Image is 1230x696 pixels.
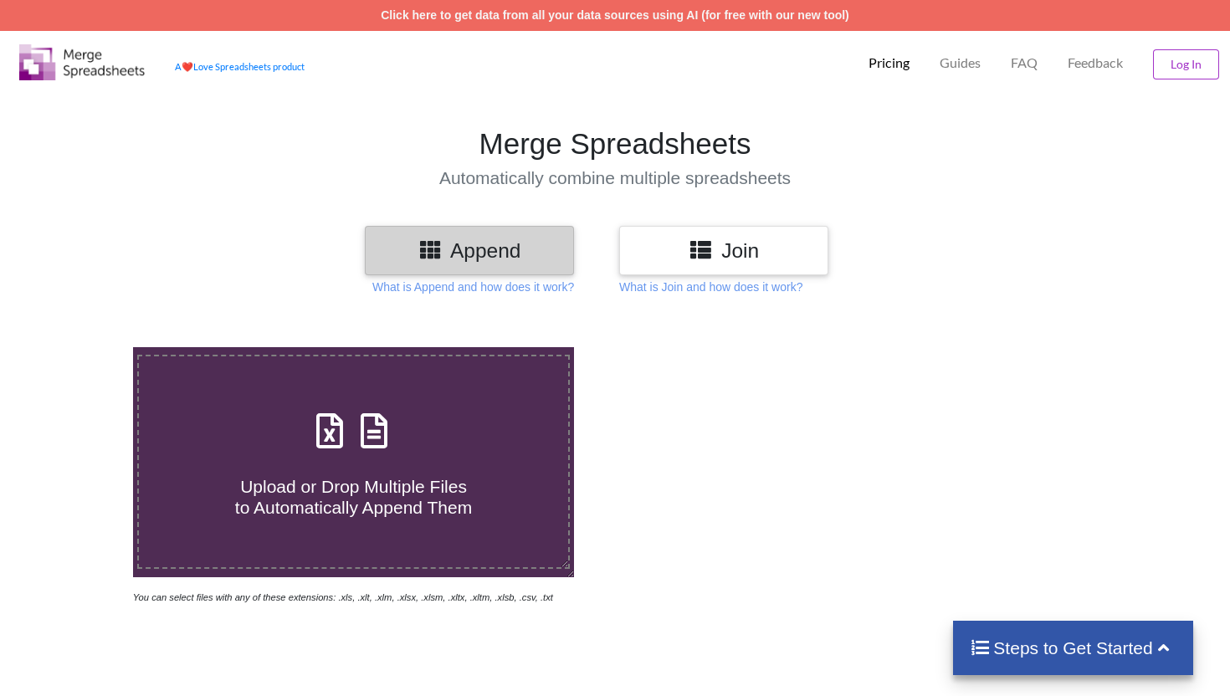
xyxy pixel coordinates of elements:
h3: Join [632,238,816,263]
p: Guides [940,54,981,72]
a: Click here to get data from all your data sources using AI (for free with our new tool) [381,8,849,22]
p: What is Join and how does it work? [619,279,802,295]
img: Logo.png [19,44,145,80]
p: FAQ [1011,54,1038,72]
span: Upload or Drop Multiple Files to Automatically Append Them [235,477,472,517]
h4: Steps to Get Started [970,637,1176,658]
a: AheartLove Spreadsheets product [175,61,305,72]
h3: Append [377,238,561,263]
i: You can select files with any of these extensions: .xls, .xlt, .xlm, .xlsx, .xlsm, .xltx, .xltm, ... [133,592,553,602]
span: heart [182,61,193,72]
p: Pricing [869,54,910,72]
p: What is Append and how does it work? [372,279,574,295]
span: Feedback [1068,56,1123,69]
button: Log In [1153,49,1219,79]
